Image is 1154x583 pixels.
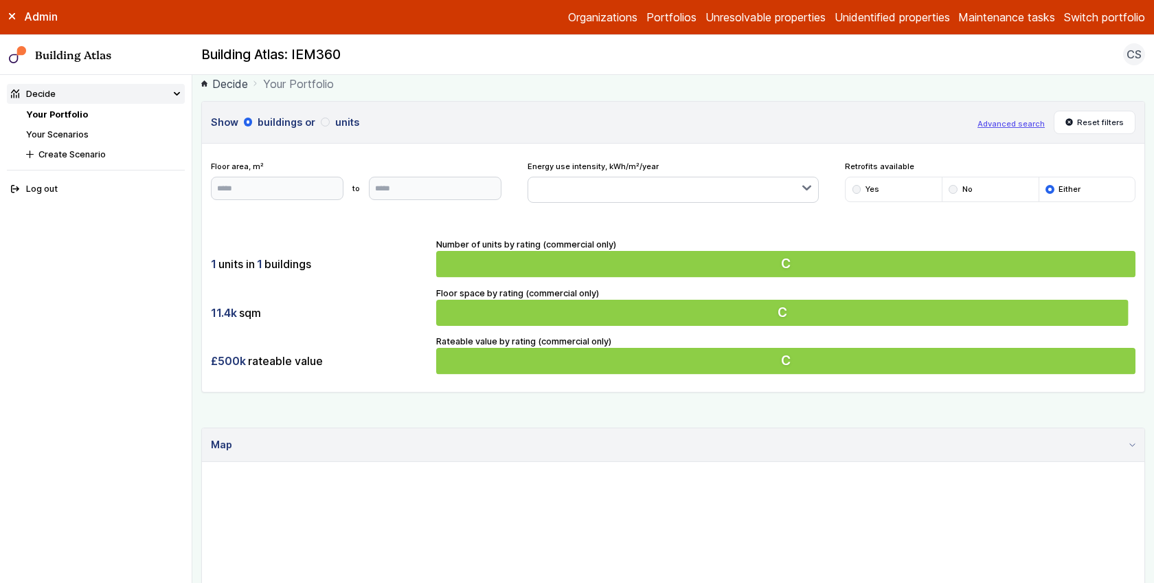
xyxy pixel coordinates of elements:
summary: Map [202,428,1144,462]
form: to [211,177,501,200]
summary: Decide [7,84,185,104]
span: 1 [257,256,262,272]
button: C [436,251,1135,277]
button: Advanced search [977,118,1045,129]
a: Organizations [568,9,637,25]
a: Unresolvable properties [705,9,826,25]
span: C [781,304,791,320]
span: Your Portfolio [263,76,334,92]
a: Maintenance tasks [958,9,1055,25]
div: Number of units by rating (commercial only) [436,238,1135,278]
a: Your Portfolio [26,109,88,120]
div: sqm [211,300,428,326]
div: Floor space by rating (commercial only) [436,287,1135,327]
div: Energy use intensity, kWh/m²/year [528,161,818,203]
span: C [781,353,791,369]
span: 1 [211,256,216,272]
div: Decide [11,87,56,100]
h2: Building Atlas: IEM360 [201,46,341,64]
span: C [781,256,791,272]
button: Reset filters [1054,111,1136,134]
h3: Show [211,115,969,130]
div: Floor area, m² [211,161,501,199]
button: C [436,300,1135,326]
a: Unidentified properties [835,9,950,25]
span: Retrofits available [845,161,1135,172]
div: rateable value [211,348,428,374]
button: CS [1123,43,1145,65]
span: £500k [211,353,246,368]
span: CS [1127,46,1142,63]
span: 11.4k [211,305,237,320]
a: Your Scenarios [26,129,89,140]
a: Decide [201,76,248,92]
button: Switch portfolio [1064,9,1145,25]
button: C [436,348,1135,374]
div: Rateable value by rating (commercial only) [436,335,1135,375]
img: main-0bbd2752.svg [9,46,27,64]
button: Log out [7,179,185,199]
a: Portfolios [646,9,697,25]
button: Create Scenario [22,144,185,164]
div: units in buildings [211,251,428,277]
